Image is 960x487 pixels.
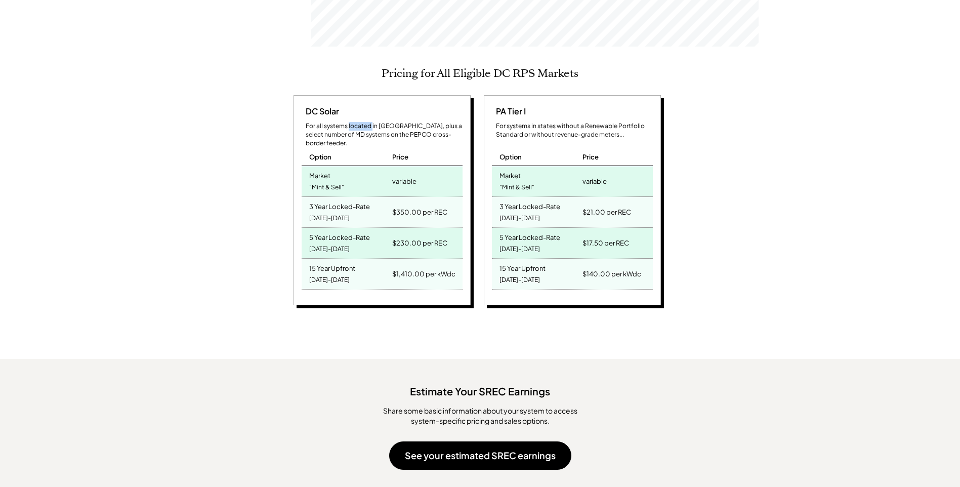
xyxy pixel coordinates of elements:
[499,230,560,242] div: 5 Year Locked-Rate
[499,199,560,211] div: 3 Year Locked-Rate
[582,236,629,250] div: $17.50 per REC
[389,441,571,470] button: See your estimated SREC earnings
[392,236,447,250] div: $230.00 per REC
[499,169,521,180] div: Market
[392,152,408,161] div: Price
[392,205,447,219] div: $350.00 per REC
[309,261,355,273] div: 15 Year Upfront
[499,212,540,225] div: [DATE]-[DATE]
[392,267,455,281] div: $1,410.00 per kWdc
[309,242,350,256] div: [DATE]-[DATE]
[309,230,370,242] div: 5 Year Locked-Rate
[309,169,330,180] div: Market
[309,152,331,161] div: Option
[309,212,350,225] div: [DATE]-[DATE]
[499,152,522,161] div: Option
[582,152,599,161] div: Price
[499,181,534,194] div: "Mint & Sell"
[302,106,339,117] div: DC Solar
[392,174,416,188] div: variable
[582,205,631,219] div: $21.00 per REC
[492,106,526,117] div: PA Tier I
[499,273,540,287] div: [DATE]-[DATE]
[496,122,653,139] div: For systems in states without a Renewable Portfolio Standard or without revenue-grade meters...
[369,406,592,426] div: ​Share some basic information about your system to access system-specific pricing and sales options.
[306,122,463,147] div: For all systems located in [GEOGRAPHIC_DATA], plus a select number of MD systems on the PEPCO cro...
[10,379,950,398] div: Estimate Your SREC Earnings
[499,261,546,273] div: 15 Year Upfront
[309,199,370,211] div: 3 Year Locked-Rate
[582,174,607,188] div: variable
[499,242,540,256] div: [DATE]-[DATE]
[309,273,350,287] div: [DATE]-[DATE]
[309,181,344,194] div: "Mint & Sell"
[582,267,641,281] div: $140.00 per kWdc
[382,67,578,80] h2: Pricing for All Eligible DC RPS Markets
